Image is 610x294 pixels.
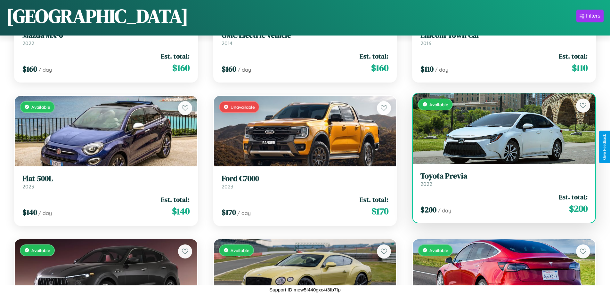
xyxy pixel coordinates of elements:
span: $ 160 [222,64,236,74]
span: $ 160 [371,61,388,74]
span: 2022 [420,181,432,187]
span: / day [38,67,52,73]
span: Est. total: [559,192,588,202]
h3: Lincoln Town Car [420,31,588,40]
span: Est. total: [161,195,190,204]
span: Available [31,248,50,253]
h1: [GEOGRAPHIC_DATA] [6,3,188,29]
span: $ 110 [420,64,434,74]
span: 2023 [22,183,34,190]
a: Toyota Previa2022 [420,171,588,187]
span: $ 110 [572,61,588,74]
h3: GMC Electric Vehicle [222,31,389,40]
a: Ford C70002023 [222,174,389,190]
span: Available [31,104,50,110]
button: Filters [576,10,604,22]
span: 2023 [222,183,233,190]
a: Lincoln Town Car2016 [420,31,588,46]
span: / day [237,210,251,216]
span: $ 200 [569,202,588,215]
p: Support ID: mew5f440gxc4t3fb7fp [269,285,341,294]
a: GMC Electric Vehicle2014 [222,31,389,46]
span: 2014 [222,40,232,46]
div: Give Feedback [602,134,607,160]
span: Est. total: [360,195,388,204]
a: Fiat 500L2023 [22,174,190,190]
span: Est. total: [559,52,588,61]
span: Available [231,248,249,253]
span: / day [238,67,251,73]
span: $ 170 [371,205,388,218]
h3: Toyota Previa [420,171,588,181]
span: Unavailable [231,104,255,110]
span: $ 140 [172,205,190,218]
h3: Mazda MX-6 [22,31,190,40]
span: Available [429,248,448,253]
span: $ 140 [22,207,37,218]
a: Mazda MX-62022 [22,31,190,46]
span: / day [435,67,448,73]
span: 2016 [420,40,431,46]
span: $ 200 [420,204,436,215]
span: 2022 [22,40,34,46]
span: Est. total: [360,52,388,61]
span: $ 170 [222,207,236,218]
span: / day [438,207,451,214]
span: Available [429,102,448,107]
h3: Ford C7000 [222,174,389,183]
span: Est. total: [161,52,190,61]
div: Filters [586,13,600,19]
span: / day [38,210,52,216]
span: $ 160 [172,61,190,74]
span: $ 160 [22,64,37,74]
h3: Fiat 500L [22,174,190,183]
